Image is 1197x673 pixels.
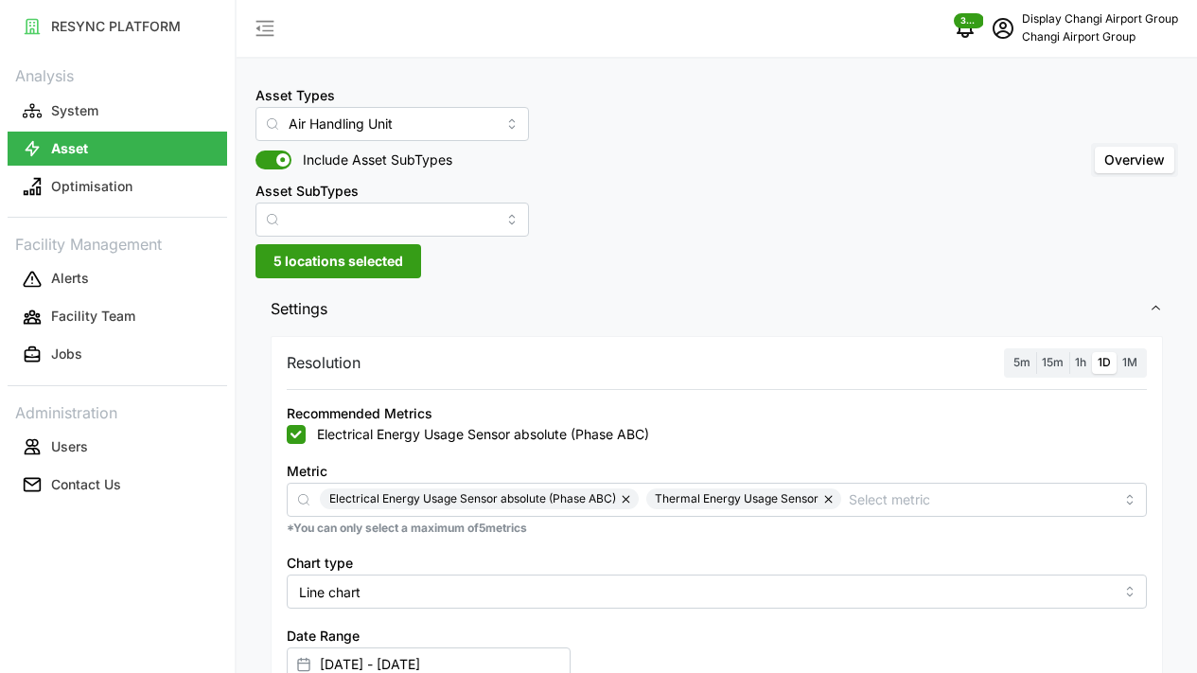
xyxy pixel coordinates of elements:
label: Date Range [287,626,360,646]
p: Administration [8,398,227,425]
span: 1D [1098,355,1111,369]
p: Contact Us [51,475,121,494]
button: Optimisation [8,169,227,204]
button: System [8,94,227,128]
button: notifications [946,9,984,47]
a: Jobs [8,336,227,374]
button: Alerts [8,262,227,296]
input: Select metric [849,488,1114,509]
div: Recommended Metrics [287,403,432,424]
p: System [51,101,98,120]
p: Facility Team [51,307,135,326]
span: Settings [271,286,1149,332]
span: 5 locations selected [273,245,403,277]
span: 1h [1075,355,1086,369]
p: Users [51,437,88,456]
button: Settings [255,286,1178,332]
a: RESYNC PLATFORM [8,8,227,45]
span: Overview [1104,151,1165,168]
button: Jobs [8,338,227,372]
p: Jobs [51,345,82,363]
p: Asset [51,139,88,158]
a: System [8,92,227,130]
a: Facility Team [8,298,227,336]
p: Optimisation [51,177,132,196]
p: Alerts [51,269,89,288]
p: Resolution [287,351,361,375]
button: schedule [984,9,1022,47]
span: Electrical Energy Usage Sensor absolute (Phase ABC) [329,488,616,509]
a: Alerts [8,260,227,298]
span: 1M [1122,355,1137,369]
span: 5m [1013,355,1030,369]
a: Optimisation [8,168,227,205]
p: Changi Airport Group [1022,28,1178,46]
span: Thermal Energy Usage Sensor [655,488,819,509]
button: RESYNC PLATFORM [8,9,227,44]
a: Users [8,428,227,466]
a: Contact Us [8,466,227,504]
label: Asset Types [255,85,335,106]
span: 3619 [960,14,977,27]
label: Electrical Energy Usage Sensor absolute (Phase ABC) [306,425,649,444]
p: Analysis [8,61,227,88]
a: Asset [8,130,227,168]
label: Asset SubTypes [255,181,359,202]
button: 5 locations selected [255,244,421,278]
label: Metric [287,461,327,482]
p: RESYNC PLATFORM [51,17,181,36]
input: Select chart type [287,575,1147,609]
p: Facility Management [8,229,227,257]
label: Chart type [287,553,353,574]
button: Users [8,430,227,464]
span: Include Asset SubTypes [291,151,452,169]
button: Facility Team [8,300,227,334]
button: Asset [8,132,227,166]
button: Contact Us [8,468,227,502]
p: *You can only select a maximum of 5 metrics [287,521,1147,537]
span: 15m [1042,355,1064,369]
p: Display Changi Airport Group [1022,10,1178,28]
